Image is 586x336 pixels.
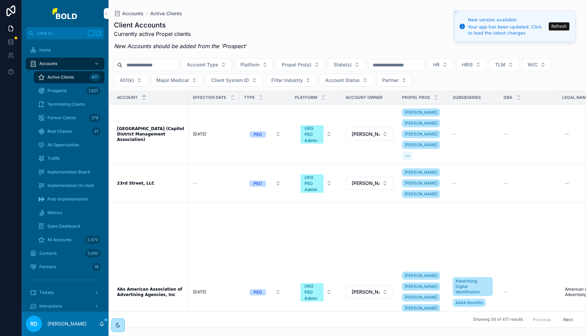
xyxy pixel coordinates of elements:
span: State(s) [334,61,352,68]
a: [DATE] [193,289,236,295]
a: [PERSON_NAME] [402,141,440,149]
a: Accounts [26,58,104,70]
em: New Accounts should be added from the 'Prospect' [114,43,247,49]
span: Traffic [47,156,60,161]
span: Active Clients [47,75,74,80]
span: Home [39,47,51,53]
button: Select Button [114,74,148,87]
span: [PERSON_NAME] [405,142,437,148]
button: Select Button [206,74,263,87]
button: Select Button [346,177,393,190]
span: [PERSON_NAME] [405,191,437,197]
div: -- [565,131,569,137]
button: Select Button [266,74,317,87]
a: -- [453,131,495,137]
span: [DATE] [193,131,206,137]
span: Best Chance [47,129,72,134]
span: -- [504,131,508,137]
button: Select Button [489,58,519,71]
span: [PERSON_NAME] [405,273,437,278]
span: TLM [495,61,505,68]
div: UKG PEO Admin [305,174,319,193]
span: -- [504,181,508,186]
a: Traffic [34,152,104,165]
a: [PERSON_NAME] [402,108,440,117]
a: Select Button [244,286,287,298]
a: [PERSON_NAME] [402,130,440,138]
a: Best Chance21 [34,125,104,138]
span: [PERSON_NAME] [405,306,437,311]
div: 1,627 [86,87,100,95]
span: Account Owner [346,95,383,100]
a: Select Button [346,285,394,299]
span: -- [193,181,197,186]
span: Showing 30 of 417 results [473,317,523,322]
a: -- [504,289,554,295]
a: Select Button [346,127,394,141]
span: Filter Industry [271,77,303,84]
span: Tickets [39,290,54,295]
span: Prospects [47,88,67,93]
a: Home [26,44,104,56]
img: App logo [52,8,78,19]
span: Jump to... [36,30,85,36]
div: UKG PEO Admin [305,283,319,301]
span: [PERSON_NAME] [352,180,379,187]
a: Implementation Board [34,166,104,178]
button: Refresh [549,22,569,30]
button: Select Button [244,286,286,298]
a: -- [193,181,236,186]
a: Contacts3,060 [26,247,104,259]
span: Contacts [39,251,57,256]
h1: Client Accounts [114,20,247,30]
span: Post-Implementation [47,196,88,202]
a: [PERSON_NAME] [402,272,440,280]
a: [DATE] [193,131,236,137]
div: 2,470 [85,236,100,244]
span: [PERSON_NAME] [405,121,437,126]
span: HRIS [462,61,473,68]
div: PEO [254,289,262,295]
button: Select Button [346,128,393,141]
button: Select Button [376,74,412,87]
a: Active Clients [150,10,182,17]
span: DBA [504,95,512,100]
button: Select Button [295,280,337,304]
div: 3,060 [85,249,100,257]
a: Partners19 [26,261,104,273]
button: Select Button [181,58,232,71]
a: Select Button [295,122,337,147]
a: Advertising Digital IdentificationAAAA Benefits [453,276,495,308]
span: RD [30,320,38,328]
a: Sales Dashboard [34,220,104,232]
span: AAAA Benefits [455,300,483,306]
span: All Opportunities [47,142,79,148]
div: scrollable content [22,39,109,312]
button: Select Button [456,58,487,71]
strong: 23rd Street, LLC [117,181,155,186]
div: PEO [254,181,262,187]
a: Post-Implementation [34,193,104,205]
button: Select Button [319,74,374,87]
a: [PERSON_NAME][PERSON_NAME][PERSON_NAME][PERSON_NAME] [402,270,445,314]
span: Propel Pro(s) [282,61,311,68]
span: [DATE] [193,289,206,295]
a: Select Button [346,176,394,190]
button: Select Button [295,171,337,195]
a: [PERSON_NAME] [402,179,440,187]
span: Platform [240,61,259,68]
span: W/C [528,61,538,68]
span: Interactions [39,303,62,309]
span: Implementation On Hold [47,183,94,188]
a: Advertising Digital Identification [453,277,493,296]
a: [PERSON_NAME] [402,282,440,291]
button: Jump to...K [26,27,104,39]
button: Select Button [276,58,325,71]
p: [PERSON_NAME] [47,320,86,327]
strong: 4As American Association of Advertising Agencies, Inc [117,287,183,297]
div: 19 [92,263,100,271]
span: -- [453,131,457,137]
span: 401(k) [120,77,134,84]
span: All Accounts [47,237,71,243]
